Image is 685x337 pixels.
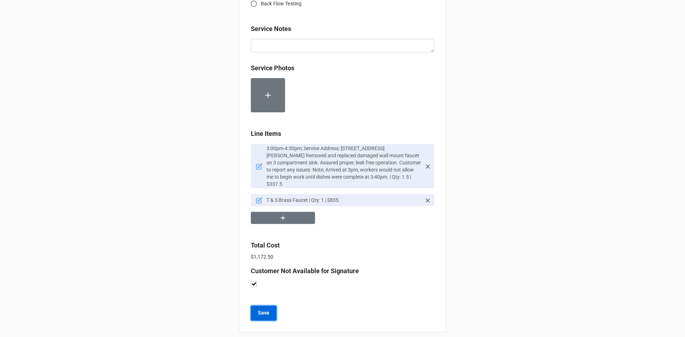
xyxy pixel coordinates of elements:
[267,196,421,204] p: T & S Brass Faucet | Qty: 1 | $835
[251,129,281,139] label: Line Items
[258,309,269,317] b: Save
[251,266,359,276] label: Customer Not Available for Signature
[251,24,291,34] label: Service Notes
[251,63,294,73] label: Service Photos
[251,241,280,249] b: Total Cost
[267,145,421,188] p: 3:00pm-4:30pm; Service Address: [STREET_ADDRESS][PERSON_NAME] Removed and replaced damaged wall m...
[251,253,434,260] p: $1,172.50
[251,306,276,321] button: Save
